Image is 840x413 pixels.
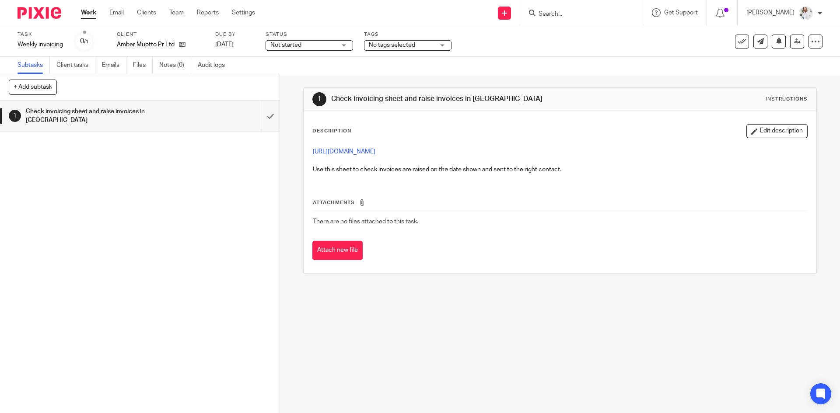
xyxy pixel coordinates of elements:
a: Team [169,8,184,17]
img: Pixie [17,7,61,19]
a: Reports [197,8,219,17]
a: Notes (0) [159,57,191,74]
div: 1 [312,92,326,106]
button: Edit description [746,124,808,138]
img: Daisy.JPG [799,6,813,20]
div: 0 [80,36,89,46]
p: [PERSON_NAME] [746,8,794,17]
a: Settings [232,8,255,17]
a: Audit logs [198,57,231,74]
a: [URL][DOMAIN_NAME] [313,149,375,155]
a: Work [81,8,96,17]
a: Files [133,57,153,74]
p: Use this sheet to check invoices are raised on the date shown and sent to the right contact. [313,165,807,174]
button: Attach new file [312,241,363,260]
p: Amber Muotto Pr Ltd [117,40,175,49]
h1: Check invoicing sheet and raise invoices in [GEOGRAPHIC_DATA] [26,105,177,127]
a: Clients [137,8,156,17]
p: Description [312,128,351,135]
label: Due by [215,31,255,38]
a: Emails [102,57,126,74]
div: Instructions [766,96,808,103]
button: + Add subtask [9,80,57,94]
span: Get Support [664,10,698,16]
a: Client tasks [56,57,95,74]
h1: Check invoicing sheet and raise invoices in [GEOGRAPHIC_DATA] [331,94,579,104]
label: Client [117,31,204,38]
input: Search [538,10,616,18]
a: Subtasks [17,57,50,74]
span: No tags selected [369,42,415,48]
a: Email [109,8,124,17]
span: [DATE] [215,42,234,48]
div: Weekly invoicing [17,40,63,49]
label: Tags [364,31,451,38]
div: 1 [9,110,21,122]
label: Status [266,31,353,38]
span: There are no files attached to this task. [313,219,418,225]
span: Not started [270,42,301,48]
small: /1 [84,39,89,44]
label: Task [17,31,63,38]
span: Attachments [313,200,355,205]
